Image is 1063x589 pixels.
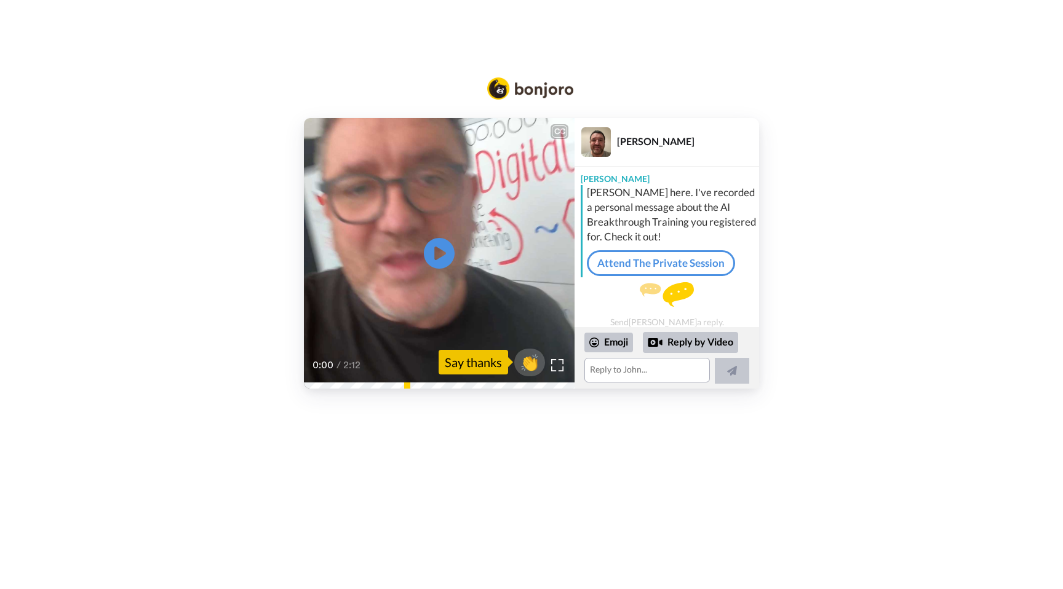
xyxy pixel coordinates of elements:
[640,282,694,307] img: message.svg
[587,185,756,244] div: [PERSON_NAME] here. I've recorded a personal message about the AI Breakthrough Training you regis...
[575,282,759,327] div: Send [PERSON_NAME] a reply.
[552,125,567,138] div: CC
[648,335,663,350] div: Reply by Video
[313,358,334,373] span: 0:00
[587,250,735,276] a: Attend The Private Session
[617,135,758,147] div: [PERSON_NAME]
[514,349,545,376] button: 👏
[514,352,545,372] span: 👏
[584,333,633,352] div: Emoji
[343,358,365,373] span: 2:12
[551,359,563,371] img: Full screen
[487,77,573,100] img: Bonjoro Logo
[575,167,759,185] div: [PERSON_NAME]
[581,127,611,157] img: Profile Image
[336,358,341,373] span: /
[643,332,738,353] div: Reply by Video
[439,350,508,374] div: Say thanks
